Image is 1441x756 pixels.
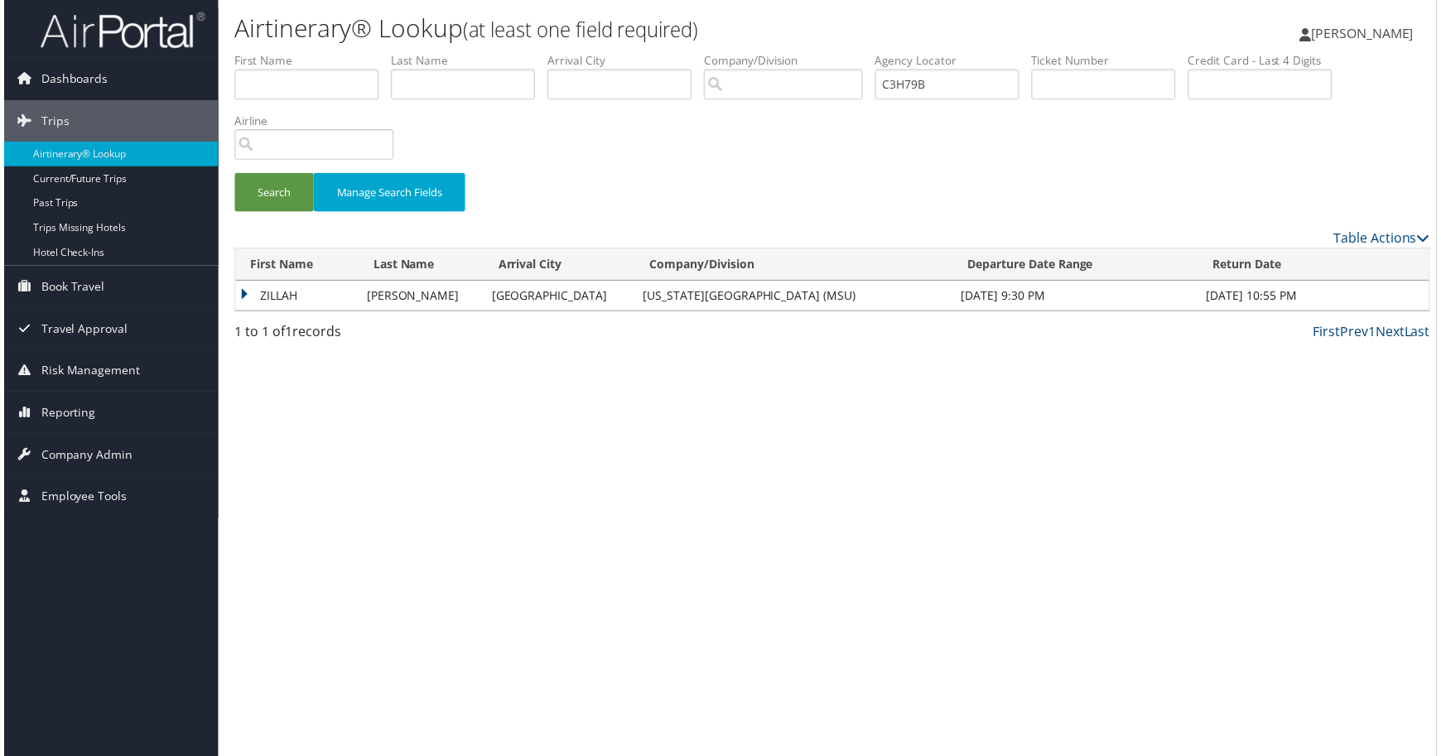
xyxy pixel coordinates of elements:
[1372,325,1380,343] a: 1
[1409,325,1434,343] a: Last
[37,394,92,436] span: Reporting
[233,282,356,312] td: ZILLAH
[232,52,389,69] label: First Name
[37,436,129,478] span: Company Admin
[1317,325,1344,343] a: First
[876,52,1034,69] label: Agency Locator
[1034,52,1191,69] label: Ticket Number
[1337,230,1434,248] a: Table Actions
[547,52,704,69] label: Arrival City
[955,282,1202,312] td: [DATE] 9:30 PM
[1344,325,1372,343] a: Prev
[1201,250,1434,282] th: Return Date: activate to sort column ascending
[36,11,202,50] img: airportal-logo.png
[37,352,137,393] span: Risk Management
[233,250,356,282] th: First Name: activate to sort column descending
[37,267,101,309] span: Book Travel
[389,52,547,69] label: Last Name
[482,250,634,282] th: Arrival City: activate to sort column ascending
[37,479,123,520] span: Employee Tools
[1380,325,1409,343] a: Next
[232,324,514,352] div: 1 to 1 of records
[482,282,634,312] td: [GEOGRAPHIC_DATA]
[955,250,1202,282] th: Departure Date Range: activate to sort column ascending
[1304,8,1434,58] a: [PERSON_NAME]
[37,310,124,351] span: Travel Approval
[282,325,290,343] span: 1
[1315,24,1418,42] span: [PERSON_NAME]
[232,11,1034,46] h1: Airtinerary® Lookup
[232,174,311,213] button: Search
[634,250,954,282] th: Company/Division
[311,174,464,213] button: Manage Search Fields
[1191,52,1348,69] label: Credit Card - Last 4 Digits
[232,113,404,130] label: Airline
[634,282,954,312] td: [US_STATE][GEOGRAPHIC_DATA] (MSU)
[37,59,104,100] span: Dashboards
[1201,282,1434,312] td: [DATE] 10:55 PM
[356,250,482,282] th: Last Name: activate to sort column ascending
[461,16,698,43] small: (at least one field required)
[356,282,482,312] td: [PERSON_NAME]
[37,101,65,142] span: Trips
[704,52,876,69] label: Company/Division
